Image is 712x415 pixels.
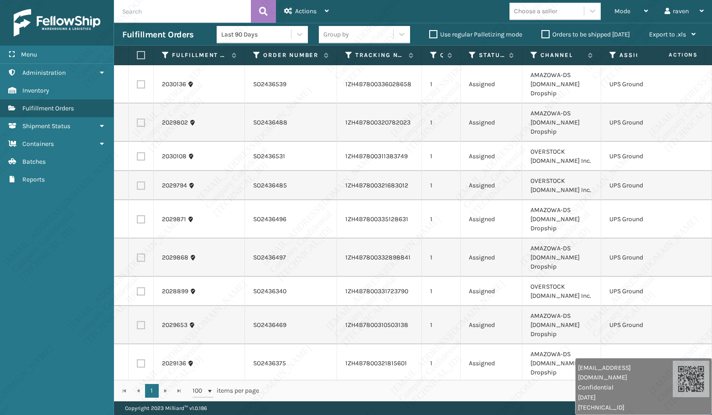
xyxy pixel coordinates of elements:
a: 1 [145,384,159,398]
a: 2029136 [162,359,186,368]
a: 1ZH4B7800321683012 [345,182,408,189]
td: SO2436485 [245,171,337,200]
label: Order Number [263,51,319,59]
a: 2029794 [162,181,187,190]
div: Last 90 Days [221,30,292,39]
p: Copyright 2023 Milliard™ v 1.0.186 [125,401,207,415]
img: logo [14,9,100,36]
td: Assigned [461,239,522,277]
span: Administration [22,69,66,77]
td: OVERSTOCK [DOMAIN_NAME] Inc. [522,171,601,200]
span: [TECHNICAL_ID] [578,403,673,412]
td: 1 [422,306,461,344]
td: 1 [422,65,461,104]
span: Inventory [22,87,49,94]
a: 1ZH4B7800335128631 [345,215,408,223]
label: Status [479,51,504,59]
td: SO2436496 [245,200,337,239]
a: 1ZH4B7800310503138 [345,321,408,329]
td: Assigned [461,200,522,239]
td: 1 [422,239,461,277]
span: 100 [192,386,206,395]
td: AMAZOWA-DS [DOMAIN_NAME] Dropship [522,239,601,277]
td: Assigned [461,344,522,383]
td: 1 [422,344,461,383]
label: Orders to be shipped [DATE] [541,31,630,38]
a: 2029868 [162,253,188,262]
label: Assigned Carrier Service [619,51,670,59]
td: AMAZOWA-DS [DOMAIN_NAME] Dropship [522,306,601,344]
label: Channel [540,51,583,59]
a: 2030136 [162,80,186,89]
td: Assigned [461,171,522,200]
a: 2028899 [162,287,188,296]
td: UPS Ground [601,171,688,200]
td: UPS Ground [601,200,688,239]
span: Export to .xls [649,31,686,38]
span: Shipment Status [22,122,70,130]
td: UPS Ground [601,104,688,142]
td: AMAZOWA-DS [DOMAIN_NAME] Dropship [522,104,601,142]
label: Use regular Palletizing mode [429,31,522,38]
a: 1ZH4B7800321815601 [345,359,407,367]
span: Menu [21,51,37,58]
td: Assigned [461,306,522,344]
td: 1 [422,104,461,142]
td: Assigned [461,142,522,171]
span: [EMAIL_ADDRESS][DOMAIN_NAME] [578,363,673,382]
td: SO2436488 [245,104,337,142]
a: 2030108 [162,152,187,161]
span: Fulfillment Orders [22,104,74,112]
td: Assigned [461,104,522,142]
td: AMAZOWA-DS [DOMAIN_NAME] Dropship [522,200,601,239]
td: UPS Ground [601,344,688,383]
a: 2029802 [162,118,188,127]
td: UPS Ground [601,239,688,277]
a: 2029871 [162,215,186,224]
td: 1 [422,142,461,171]
a: 1ZH4B7800320782023 [345,119,411,126]
span: items per page [192,384,259,398]
span: Confidential [578,383,673,392]
td: SO2436469 [245,306,337,344]
div: 1 - 89 of 89 items [272,386,702,395]
td: AMAZOWA-DS [DOMAIN_NAME] Dropship [522,65,601,104]
label: Quantity [440,51,443,59]
div: Choose a seller [514,6,557,16]
span: Mode [614,7,630,15]
span: Batches [22,158,46,166]
a: 1ZH4B7800336028658 [345,80,411,88]
label: Fulfillment Order Id [172,51,227,59]
a: 1ZH4B7800331723790 [345,287,408,295]
td: SO2436375 [245,344,337,383]
td: Assigned [461,65,522,104]
td: OVERSTOCK [DOMAIN_NAME] Inc. [522,142,601,171]
td: Assigned [461,277,522,306]
span: [DATE] [578,393,673,402]
span: Actions [295,7,317,15]
td: UPS Ground [601,142,688,171]
span: Containers [22,140,54,148]
td: OVERSTOCK [DOMAIN_NAME] Inc. [522,277,601,306]
a: 1ZH4B7800332898841 [345,254,411,261]
td: UPS Ground [601,277,688,306]
label: Tracking Number [355,51,404,59]
span: Actions [640,47,703,62]
td: UPS Ground [601,306,688,344]
td: AMAZOWA-DS [DOMAIN_NAME] Dropship [522,344,601,383]
a: 2029653 [162,321,187,330]
span: Reports [22,176,45,183]
td: 1 [422,171,461,200]
td: 1 [422,200,461,239]
td: SO2436497 [245,239,337,277]
div: Group by [323,30,349,39]
td: UPS Ground [601,65,688,104]
a: 1ZH4B7800311383749 [345,152,408,160]
td: SO2436531 [245,142,337,171]
td: SO2436340 [245,277,337,306]
td: 1 [422,277,461,306]
td: SO2436539 [245,65,337,104]
h3: Fulfillment Orders [122,29,193,40]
